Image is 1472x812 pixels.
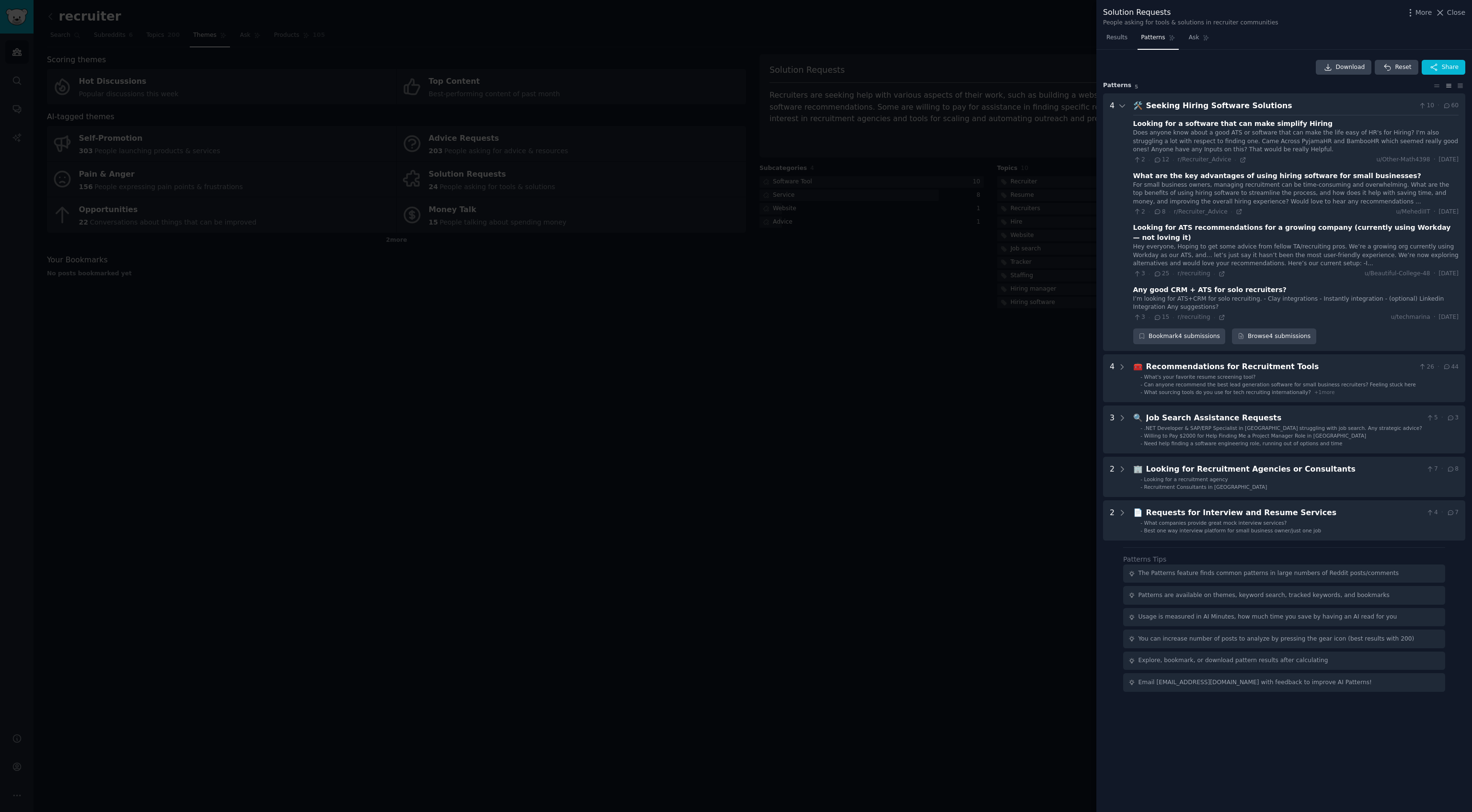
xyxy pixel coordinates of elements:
[1174,208,1228,215] span: r/Recruiter_Advice
[1189,34,1199,42] span: Ask
[1314,389,1335,395] span: + 1 more
[1133,101,1143,110] span: 🛠️
[1140,440,1142,447] div: -
[1140,373,1142,380] div: -
[1442,63,1459,72] span: Share
[1375,60,1418,75] button: Reset
[1146,507,1423,519] div: Requests for Interview and Resume Services
[1138,656,1328,665] div: Explore, bookmark, or download pattern results after calculating
[1103,19,1278,27] div: People asking for tools & solutions in recruiter communities
[1447,8,1465,18] span: Close
[1426,508,1438,517] span: 4
[1149,157,1150,163] span: ·
[1133,508,1143,517] span: 📄
[1146,361,1415,373] div: Recommendations for Recruitment Tools
[1232,328,1316,345] a: Browse4 submissions
[1418,363,1434,372] span: 26
[1169,208,1170,215] span: ·
[1439,313,1459,322] span: [DATE]
[1133,223,1459,243] div: Looking for ATS recommendations for a growing company (currently using Workday — not loving it)
[1138,30,1178,50] a: Patterns
[1185,30,1213,50] a: Ask
[1178,270,1210,277] span: r/recruiting
[1140,381,1142,388] div: -
[1144,440,1343,446] span: Need help finding a software engineering role, running out of options and time
[1133,208,1145,216] span: 2
[1103,7,1278,19] div: Solution Requests
[1144,528,1322,533] span: Best one way interview platform for small business owner/just one job
[1178,314,1210,320] span: r/recruiting
[1144,389,1311,395] span: What sourcing tools do you use for tech recruiting internationally?
[1149,208,1150,215] span: ·
[1138,678,1372,687] div: Email [EMAIL_ADDRESS][DOMAIN_NAME] with feedback to improve AI Patterns!
[1110,507,1115,534] div: 2
[1133,362,1143,371] span: 🧰
[1144,484,1267,490] span: Recruitment Consultants in [GEOGRAPHIC_DATA]
[1135,84,1138,90] span: 5
[1153,208,1165,216] span: 8
[1336,63,1365,72] span: Download
[1173,314,1174,321] span: ·
[1144,382,1416,387] span: Can anyone recommend the best lead generation software for small business recruiters? Feeling stu...
[1443,101,1459,110] span: 60
[1133,328,1226,345] button: Bookmark4 submissions
[1153,313,1169,322] span: 15
[1110,463,1115,490] div: 2
[1434,156,1436,164] span: ·
[1140,484,1142,490] div: -
[1133,464,1143,474] span: 🏢
[1138,591,1390,600] div: Patterns are available on themes, keyword search, tracked keywords, and bookmarks
[1133,270,1145,278] span: 3
[1146,463,1423,475] div: Looking for Recruitment Agencies or Consultants
[1133,413,1143,422] span: 🔍
[1133,313,1145,322] span: 3
[1405,8,1432,18] button: More
[1415,8,1432,18] span: More
[1396,208,1430,216] span: u/MehediIIT
[1441,414,1443,422] span: ·
[1144,374,1256,380] span: What's your favorite resume screening tool?
[1434,208,1436,216] span: ·
[1144,433,1367,439] span: Willing to Pay $2000 for Help Finding Me a Project Manager Role in [GEOGRAPHIC_DATA]
[1106,34,1127,42] span: Results
[1435,8,1465,18] button: Close
[1138,635,1414,643] div: You can increase number of posts to analyze by pressing the gear icon (best results with 200)
[1447,414,1459,422] span: 3
[1365,270,1430,278] span: u/Beautiful-College-48
[1133,243,1459,268] div: Hey everyone, Hoping to get some advice from fellow TA/recruiting pros. We’re a growing org curre...
[1133,328,1226,345] div: Bookmark 4 submissions
[1140,527,1142,534] div: -
[1149,271,1150,277] span: ·
[1437,101,1439,110] span: ·
[1214,271,1215,277] span: ·
[1140,476,1142,483] div: -
[1434,313,1436,322] span: ·
[1110,100,1115,345] div: 4
[1422,60,1465,75] button: Share
[1133,181,1459,206] div: For small business owners, managing recruitment can be time-consuming and overwhelming. What are ...
[1153,270,1169,278] span: 25
[1235,157,1236,163] span: ·
[1173,157,1174,163] span: ·
[1133,156,1145,164] span: 2
[1103,81,1131,90] span: Pattern s
[1214,314,1215,321] span: ·
[1141,34,1165,42] span: Patterns
[1418,101,1434,110] span: 10
[1144,520,1287,526] span: What companies provide great mock interview services?
[1146,100,1415,112] div: Seeking Hiring Software Solutions
[1133,171,1421,181] div: What are the key advantages of using hiring software for small businesses?
[1140,432,1142,439] div: -
[1447,465,1459,474] span: 8
[1439,156,1459,164] span: [DATE]
[1426,465,1438,474] span: 7
[1439,208,1459,216] span: [DATE]
[1443,363,1459,372] span: 44
[1439,270,1459,278] span: [DATE]
[1434,270,1436,278] span: ·
[1133,129,1459,154] div: Does anyone know about a good ATS or software that can make the life easy of HR's for Hiring? I'm...
[1133,285,1287,295] div: Any good CRM + ATS for solo recruiters?
[1153,156,1169,164] span: 12
[1395,63,1411,72] span: Reset
[1426,414,1438,422] span: 5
